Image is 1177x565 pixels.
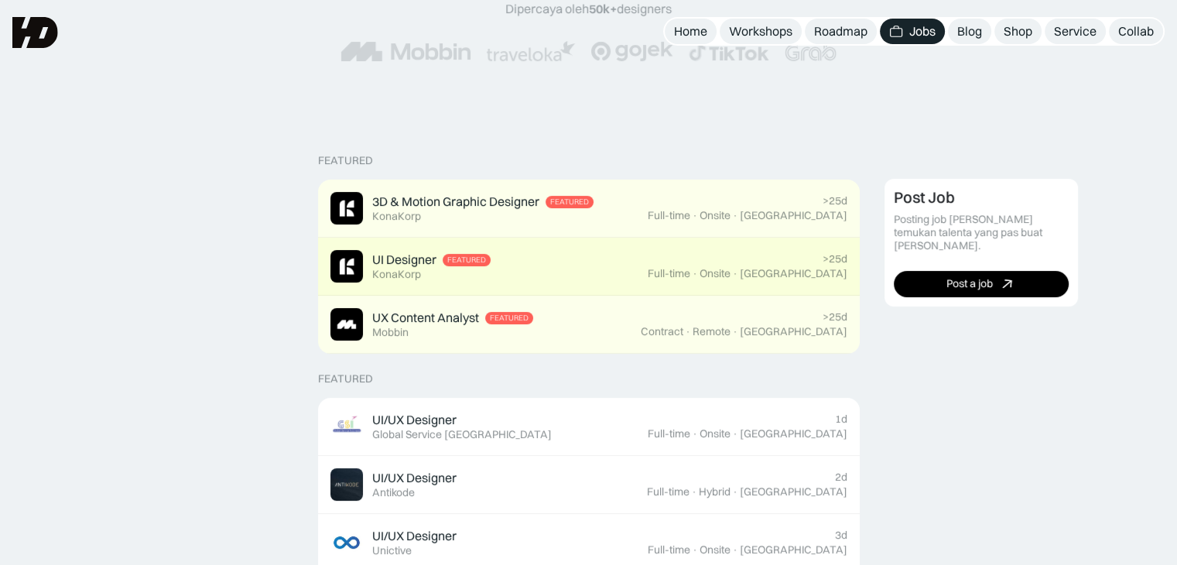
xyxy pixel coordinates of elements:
[1054,23,1097,39] div: Service
[740,543,847,556] div: [GEOGRAPHIC_DATA]
[1045,19,1106,44] a: Service
[641,325,683,338] div: Contract
[330,410,363,443] img: Job Image
[805,19,877,44] a: Roadmap
[720,19,802,44] a: Workshops
[693,325,730,338] div: Remote
[318,180,860,238] a: Job Image3D & Motion Graphic DesignerFeaturedKonaKorp>25dFull-time·Onsite·[GEOGRAPHIC_DATA]
[835,529,847,542] div: 3d
[1118,23,1154,39] div: Collab
[372,252,436,268] div: UI Designer
[589,1,617,16] span: 50k+
[814,23,867,39] div: Roadmap
[372,210,421,223] div: KonaKorp
[691,485,697,498] div: ·
[318,398,860,456] a: Job ImageUI/UX DesignerGlobal Service [GEOGRAPHIC_DATA]1dFull-time·Onsite·[GEOGRAPHIC_DATA]
[994,19,1042,44] a: Shop
[447,255,486,265] div: Featured
[685,325,691,338] div: ·
[732,325,738,338] div: ·
[894,213,1069,252] div: Posting job [PERSON_NAME] temukan talenta yang pas buat [PERSON_NAME].
[647,485,689,498] div: Full-time
[692,427,698,440] div: ·
[740,209,847,222] div: [GEOGRAPHIC_DATA]
[490,313,529,323] div: Featured
[372,470,457,486] div: UI/UX Designer
[648,267,690,280] div: Full-time
[692,543,698,556] div: ·
[648,427,690,440] div: Full-time
[648,543,690,556] div: Full-time
[1004,23,1032,39] div: Shop
[372,310,479,326] div: UX Content Analyst
[957,23,982,39] div: Blog
[692,209,698,222] div: ·
[880,19,945,44] a: Jobs
[692,267,698,280] div: ·
[700,267,730,280] div: Onsite
[823,310,847,324] div: >25d
[732,427,738,440] div: ·
[330,526,363,559] img: Job Image
[700,543,730,556] div: Onsite
[740,485,847,498] div: [GEOGRAPHIC_DATA]
[550,197,589,207] div: Featured
[729,23,792,39] div: Workshops
[732,543,738,556] div: ·
[372,528,457,544] div: UI/UX Designer
[372,486,415,499] div: Antikode
[823,252,847,265] div: >25d
[740,325,847,338] div: [GEOGRAPHIC_DATA]
[948,19,991,44] a: Blog
[740,267,847,280] div: [GEOGRAPHIC_DATA]
[700,209,730,222] div: Onsite
[835,471,847,484] div: 2d
[909,23,936,39] div: Jobs
[372,326,409,339] div: Mobbin
[700,427,730,440] div: Onsite
[318,154,373,167] div: Featured
[372,544,412,557] div: Unictive
[330,308,363,341] img: Job Image
[318,296,860,354] a: Job ImageUX Content AnalystFeaturedMobbin>25dContract·Remote·[GEOGRAPHIC_DATA]
[372,193,539,210] div: 3D & Motion Graphic Designer
[1109,19,1163,44] a: Collab
[674,23,707,39] div: Home
[665,19,717,44] a: Home
[330,192,363,224] img: Job Image
[372,268,421,281] div: KonaKorp
[505,1,672,17] div: Dipercaya oleh designers
[732,267,738,280] div: ·
[318,456,860,514] a: Job ImageUI/UX DesignerAntikode2dFull-time·Hybrid·[GEOGRAPHIC_DATA]
[894,271,1069,297] a: Post a job
[732,209,738,222] div: ·
[740,427,847,440] div: [GEOGRAPHIC_DATA]
[330,250,363,282] img: Job Image
[318,372,373,385] div: Featured
[835,413,847,426] div: 1d
[732,485,738,498] div: ·
[318,238,860,296] a: Job ImageUI DesignerFeaturedKonaKorp>25dFull-time·Onsite·[GEOGRAPHIC_DATA]
[894,188,955,207] div: Post Job
[823,194,847,207] div: >25d
[372,412,457,428] div: UI/UX Designer
[946,277,993,290] div: Post a job
[372,428,552,441] div: Global Service [GEOGRAPHIC_DATA]
[330,468,363,501] img: Job Image
[699,485,730,498] div: Hybrid
[648,209,690,222] div: Full-time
